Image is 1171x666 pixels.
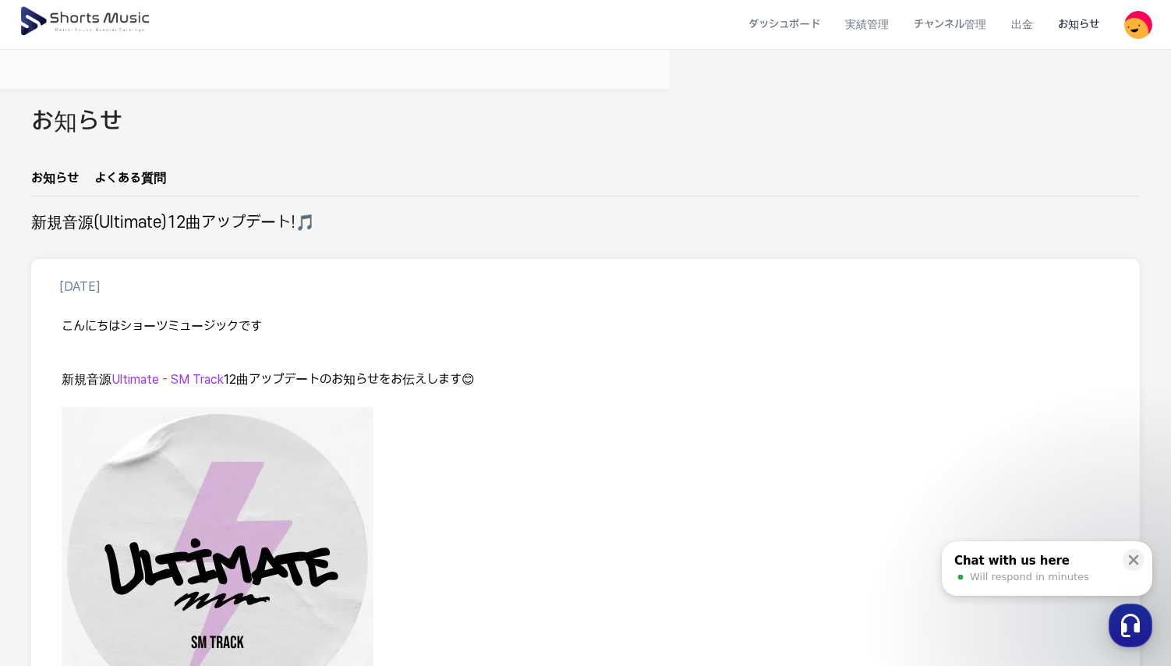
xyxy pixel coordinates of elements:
[736,4,833,45] a: ダッシュボード
[62,372,111,387] span: 新規音源
[31,212,315,234] h2: 新規音源(Ultimate)12曲アップデート!🎵
[59,278,101,296] p: [DATE]
[999,4,1045,45] a: 出金
[62,371,1109,389] p: 12曲アップデートのお知らせをお伝えします
[901,4,999,45] a: チャンネル管理
[31,60,50,79] img: 알림 아이콘
[31,105,122,140] h2: お知らせ
[111,372,224,387] span: Ultimate - SM Track
[833,4,901,45] a: 実績管理
[1045,4,1112,45] a: お知らせ
[31,169,79,196] a: お知らせ
[1124,11,1152,39] img: 사용자 이미지
[62,319,262,334] span: こんにちはショーツミュージックです
[94,169,166,196] a: よくある質問
[56,59,393,80] a: プラットフォーム改修およびサービス再開のお知らせ
[462,372,475,387] span: 😊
